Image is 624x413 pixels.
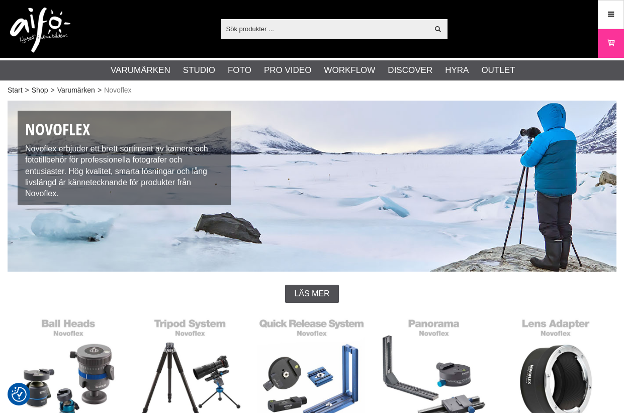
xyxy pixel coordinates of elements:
span: Läs mer [294,289,329,298]
img: Novoflex – The Innovation Brand [8,101,616,272]
a: Foto [228,64,251,77]
a: Shop [32,85,48,96]
span: > [50,85,54,96]
h1: Novoflex [25,118,223,141]
a: Outlet [481,64,515,77]
a: Hyra [445,64,469,77]
a: Start [8,85,23,96]
a: Workflow [324,64,375,77]
img: Revisit consent button [12,387,27,402]
a: Varumärken [111,64,170,77]
a: Discover [388,64,432,77]
a: Pro Video [264,64,311,77]
span: > [25,85,29,96]
input: Sök produkter ... [221,21,429,36]
img: logo.png [10,8,70,53]
a: Studio [183,64,215,77]
div: Novoflex erbjuder ett brett sortiment av kamera och fototillbehör för professionella fotografer o... [18,111,231,205]
span: > [98,85,102,96]
button: Samtyckesinställningar [12,385,27,403]
span: Novoflex [104,85,131,96]
a: Varumärken [57,85,95,96]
